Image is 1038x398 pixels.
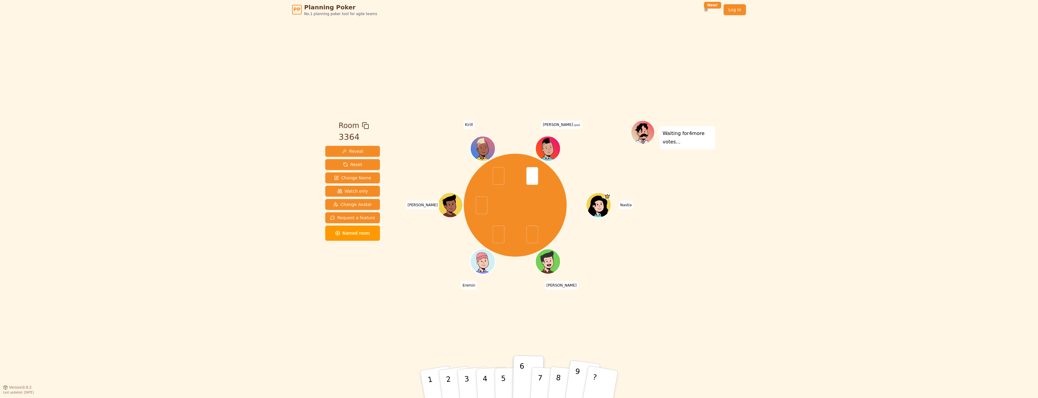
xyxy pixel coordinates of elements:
[704,2,721,8] div: New!
[342,148,363,154] span: Reveal
[663,129,712,146] p: Waiting for 4 more votes...
[541,121,581,129] span: Click to change your name
[325,226,380,241] button: Named room
[325,199,380,210] button: Change Avatar
[325,212,380,223] button: Request a feature
[461,281,477,290] span: Click to change your name
[325,172,380,183] button: Change Name
[536,137,559,160] button: Click to change your avatar
[292,3,377,16] a: PPPlanning PokerNo.1 planning poker tool for agile teams
[9,385,32,390] span: Version 0.9.2
[339,120,359,131] span: Room
[604,193,610,200] span: Nastia is the host
[293,6,300,13] span: PP
[325,146,380,157] button: Reveal
[333,201,372,207] span: Change Avatar
[337,188,368,194] span: Watch only
[325,186,380,197] button: Watch only
[304,3,377,11] span: Planning Poker
[3,391,34,394] span: Last updated: [DATE]
[343,162,362,168] span: Reset
[724,4,746,15] a: Log in
[406,201,439,209] span: Click to change your name
[325,159,380,170] button: Reset
[304,11,377,16] span: No.1 planning poker tool for agile teams
[463,121,474,129] span: Click to change your name
[573,124,580,127] span: (you)
[330,215,375,221] span: Request a feature
[3,385,32,390] button: Version0.9.2
[334,175,371,181] span: Change Name
[701,4,712,15] button: New!
[335,230,370,236] span: Named room
[519,362,524,394] p: 6
[339,131,369,143] div: 3364
[619,201,633,209] span: Click to change your name
[545,281,578,290] span: Click to change your name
